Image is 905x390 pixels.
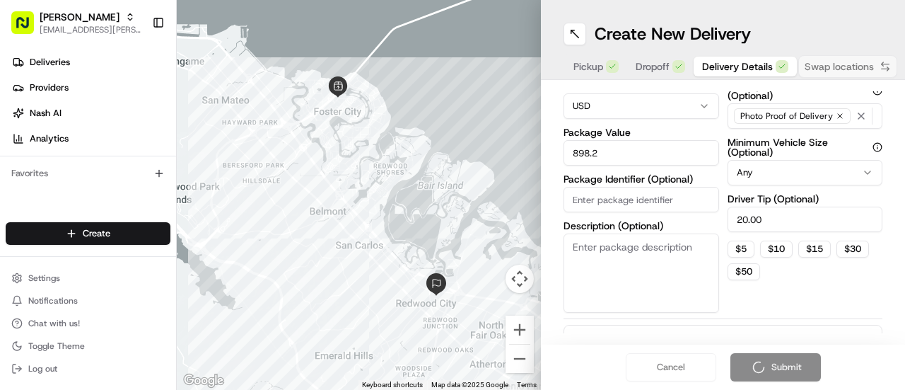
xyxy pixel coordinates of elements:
[180,372,227,390] a: Open this area in Google Maps (opens a new window)
[728,103,883,129] button: Photo Proof of Delivery
[64,149,194,161] div: We're available if you need us!
[564,187,719,212] input: Enter package identifier
[6,102,176,125] a: Nash AI
[6,127,176,150] a: Analytics
[117,258,122,269] span: •
[506,316,534,344] button: Zoom in
[6,268,170,288] button: Settings
[728,194,883,204] label: Driver Tip (Optional)
[40,10,119,24] button: [PERSON_NAME]
[28,318,80,329] span: Chat with us!
[573,59,603,74] span: Pickup
[30,81,69,94] span: Providers
[6,314,170,333] button: Chat with us!
[362,380,423,390] button: Keyboard shortcuts
[44,258,115,269] span: [PERSON_NAME]
[28,220,40,231] img: 1736555255976-a54dd68f-1ca7-489b-9aae-adbdc363a1c4
[6,291,170,311] button: Notifications
[6,162,170,185] div: Favorites
[564,140,719,166] input: Enter package value
[28,295,78,306] span: Notifications
[30,132,69,145] span: Analytics
[564,221,719,231] label: Description (Optional)
[28,363,57,374] span: Log out
[517,381,537,389] a: Terms
[728,137,883,157] label: Minimum Vehicle Size (Optional)
[836,241,869,258] button: $30
[431,381,508,389] span: Map data ©2025 Google
[14,206,37,229] img: Regen Pajulas
[114,219,143,231] span: [DATE]
[14,244,37,267] img: Angelique Valdez
[28,340,85,352] span: Toggle Theme
[595,23,751,45] h1: Create New Delivery
[702,59,773,74] span: Delivery Details
[6,359,170,379] button: Log out
[6,336,170,356] button: Toggle Theme
[506,345,534,373] button: Zoom out
[798,241,831,258] button: $15
[40,24,141,35] button: [EMAIL_ADDRESS][PERSON_NAME][DOMAIN_NAME]
[240,139,257,156] button: Start new chat
[100,285,171,296] a: Powered byPylon
[636,59,670,74] span: Dropoff
[740,110,833,122] span: Photo Proof of Delivery
[28,258,40,270] img: 1736555255976-a54dd68f-1ca7-489b-9aae-adbdc363a1c4
[760,241,793,258] button: $10
[14,184,90,195] div: Past conversations
[141,285,171,296] span: Pylon
[44,219,103,231] span: Regen Pajulas
[564,325,882,357] button: Package Items (0)
[506,265,534,293] button: Map camera controls
[37,91,233,106] input: Clear
[219,181,257,198] button: See all
[6,76,176,99] a: Providers
[728,241,754,258] button: $5
[30,135,55,161] img: 1738778727109-b901c2ba-d612-49f7-a14d-d897ce62d23f
[83,227,110,240] span: Create
[6,51,176,74] a: Deliveries
[728,263,760,280] button: $50
[6,6,146,40] button: [PERSON_NAME][EMAIL_ADDRESS][PERSON_NAME][DOMAIN_NAME]
[28,273,60,284] span: Settings
[564,174,719,184] label: Package Identifier (Optional)
[106,219,111,231] span: •
[728,81,883,101] label: Package Requirements (Optional)
[6,222,170,245] button: Create
[125,258,154,269] span: [DATE]
[14,57,257,79] p: Welcome 👋
[728,207,883,232] input: Enter driver tip amount
[30,56,70,69] span: Deliveries
[30,107,62,120] span: Nash AI
[564,127,719,137] label: Package Value
[14,135,40,161] img: 1736555255976-a54dd68f-1ca7-489b-9aae-adbdc363a1c4
[180,372,227,390] img: Google
[872,142,882,152] button: Minimum Vehicle Size (Optional)
[64,135,232,149] div: Start new chat
[14,14,42,42] img: Nash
